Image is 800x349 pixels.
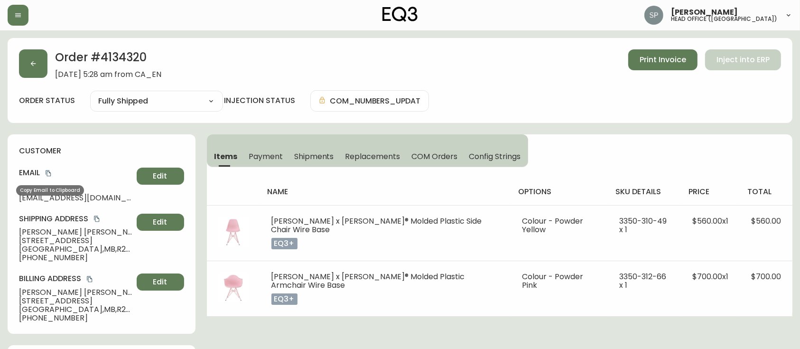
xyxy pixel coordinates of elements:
[214,151,238,161] span: Items
[19,194,133,202] span: [EMAIL_ADDRESS][DOMAIN_NAME]
[44,169,53,178] button: copy
[19,228,133,236] span: [PERSON_NAME] [PERSON_NAME]
[19,305,133,314] span: [GEOGRAPHIC_DATA] , MB , R2V 1W6 , CA
[224,95,295,106] h4: injection status
[19,95,75,106] label: order status
[751,271,781,282] span: $700.00
[382,7,418,22] img: logo
[688,187,732,197] h4: price
[751,216,781,226] span: $560.00
[640,55,686,65] span: Print Invoice
[616,187,673,197] h4: sku details
[55,70,161,79] span: [DATE] 5:28 am from CA_EN
[19,236,133,245] span: [STREET_ADDRESS]
[137,168,184,185] button: Edit
[469,151,520,161] span: Config Strings
[345,151,400,161] span: Replacements
[218,217,249,247] img: 80d17f77-431a-442e-879d-6e5b692ffc86Optional[Mimic-Side-Pink.jpg].jpg
[522,217,597,234] li: Colour - Powder Yellow
[19,254,133,262] span: [PHONE_NUMBER]
[294,151,334,161] span: Shipments
[85,274,94,284] button: copy
[628,49,698,70] button: Print Invoice
[268,187,503,197] h4: name
[218,273,249,303] img: 24f4ace3-b7f6-4a34-8ad6-c57e12f789f9Optional[G-HM_EMP_32752.jpg].jpg
[55,49,161,70] h2: Order # 4134320
[92,214,102,224] button: copy
[19,288,133,297] span: [PERSON_NAME] [PERSON_NAME]
[249,151,283,161] span: Payment
[137,214,184,231] button: Edit
[644,6,663,25] img: 0cb179e7bf3690758a1aaa5f0aafa0b4
[692,216,728,226] span: $560.00 x 1
[671,16,777,22] h5: head office ([GEOGRAPHIC_DATA])
[19,146,184,156] h4: customer
[153,217,167,227] span: Edit
[522,273,597,290] li: Colour - Powder Pink
[153,171,167,181] span: Edit
[19,274,133,284] h4: Billing Address
[271,238,298,249] p: eq3+
[271,216,482,235] span: [PERSON_NAME] x [PERSON_NAME]® Molded Plastic Side Chair Wire Base
[747,187,785,197] h4: total
[271,271,465,291] span: [PERSON_NAME] x [PERSON_NAME]® Molded Plastic Armchair Wire Base
[19,314,133,322] span: [PHONE_NUMBER]
[19,245,133,254] span: [GEOGRAPHIC_DATA] , MB , R2V 1W6 , CA
[671,9,738,16] span: [PERSON_NAME]
[271,293,298,305] p: eq3+
[620,271,667,291] span: 3350-312-66 x 1
[692,271,728,282] span: $700.00 x 1
[19,214,133,224] h4: Shipping Address
[620,216,667,235] span: 3350-310-49 x 1
[19,168,133,178] h4: Email
[137,274,184,291] button: Edit
[153,277,167,287] span: Edit
[19,297,133,305] span: [STREET_ADDRESS]
[411,151,458,161] span: COM Orders
[519,187,601,197] h4: options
